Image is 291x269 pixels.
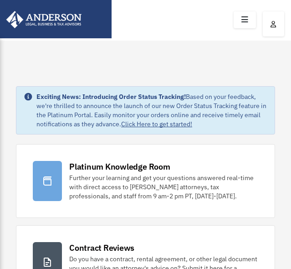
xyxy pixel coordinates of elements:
div: Contract Reviews [69,242,134,253]
a: Platinum Knowledge Room Further your learning and get your questions answered real-time with dire... [16,144,275,218]
div: Further your learning and get your questions answered real-time with direct access to [PERSON_NAM... [69,173,258,201]
div: Based on your feedback, we're thrilled to announce the launch of our new Order Status Tracking fe... [36,92,267,129]
div: Platinum Knowledge Room [69,161,170,172]
a: Click Here to get started! [121,120,192,128]
strong: Exciting News: Introducing Order Status Tracking! [36,93,186,101]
